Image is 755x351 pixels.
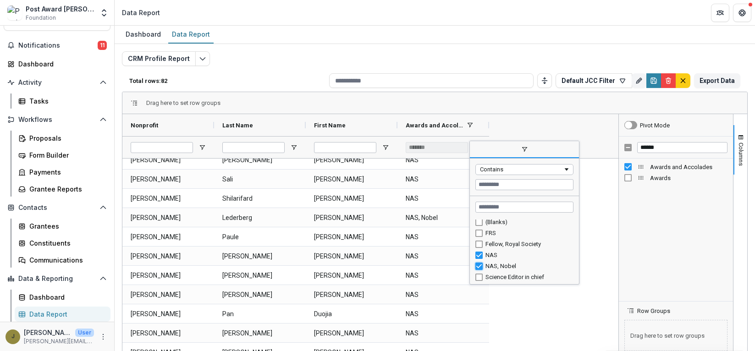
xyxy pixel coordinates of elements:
[4,112,110,127] button: Open Workflows
[470,142,579,158] span: filter
[131,305,206,324] span: [PERSON_NAME]
[29,167,103,177] div: Payments
[29,238,103,248] div: Constituents
[15,93,110,109] a: Tasks
[619,161,733,172] div: Awards and Accolades Column
[18,42,98,49] span: Notifications
[131,208,206,227] span: [PERSON_NAME]
[4,56,110,71] a: Dashboard
[29,150,103,160] div: Form Builder
[314,247,389,266] span: [PERSON_NAME]
[29,292,103,302] div: Dashboard
[18,204,96,212] span: Contacts
[4,38,110,53] button: Notifications11
[18,275,96,283] span: Data & Reporting
[314,208,389,227] span: [PERSON_NAME]
[15,131,110,146] a: Proposals
[195,51,210,66] button: Edit selected report
[122,26,165,44] a: Dashboard
[7,5,22,20] img: Post Award Jane Coffin Childs Memorial Fund
[406,170,481,189] span: NAS
[619,161,733,183] div: Column List 2 Columns
[26,14,56,22] span: Foundation
[29,133,103,143] div: Proposals
[131,266,206,285] span: [PERSON_NAME]
[314,305,389,324] span: Duojia
[98,331,109,342] button: More
[15,219,110,234] a: Grantees
[222,266,298,285] span: [PERSON_NAME]
[556,73,632,88] button: Default JCC Filter
[15,236,110,251] a: Constituents
[485,219,571,225] div: (Blanks)
[15,148,110,163] a: Form Builder
[406,266,481,285] span: NAS
[222,142,285,153] input: Last Name Filter Input
[222,170,298,189] span: Sali
[222,122,253,129] span: Last Name
[314,142,376,153] input: First Name Filter Input
[222,285,298,304] span: [PERSON_NAME]
[406,151,481,170] span: NAS
[122,51,196,66] button: CRM Profile Report
[131,122,158,129] span: Nonprofit
[222,189,298,208] span: Shilarifard
[4,271,110,286] button: Open Data & Reporting
[485,241,571,247] div: Fellow, Royal Society
[382,144,389,151] button: Open Filter Menu
[470,206,579,283] div: Filter List
[637,307,670,314] span: Row Groups
[24,337,94,346] p: [PERSON_NAME][EMAIL_ADDRESS][PERSON_NAME][DOMAIN_NAME]
[406,285,481,304] span: NAS
[24,328,72,337] p: [PERSON_NAME]
[122,8,160,17] div: Data Report
[485,252,571,258] div: NAS
[406,189,481,208] span: NAS
[640,122,670,129] div: Pivot Mode
[222,305,298,324] span: Pan
[469,141,579,285] div: Column Menu
[131,247,206,266] span: [PERSON_NAME]
[314,122,346,129] span: First Name
[131,285,206,304] span: [PERSON_NAME]
[4,75,110,90] button: Open Activity
[632,73,646,88] button: Rename
[118,6,164,19] nav: breadcrumb
[485,230,571,236] div: FRS
[29,96,103,106] div: Tasks
[406,247,481,266] span: NAS
[29,309,103,319] div: Data Report
[314,189,389,208] span: [PERSON_NAME]
[619,172,733,183] div: Awards Column
[314,285,389,304] span: [PERSON_NAME]
[131,142,193,153] input: Nonprofit Filter Input
[480,166,563,173] div: Contains
[676,73,690,88] button: default
[29,221,103,231] div: Grantees
[406,122,463,129] span: Awards and Accolades
[18,59,103,69] div: Dashboard
[75,329,94,337] p: User
[222,324,298,343] span: [PERSON_NAME]
[661,73,676,88] button: Delete
[131,151,206,170] span: [PERSON_NAME]
[646,73,661,88] button: Save
[98,4,110,22] button: Open entity switcher
[131,170,206,189] span: [PERSON_NAME]
[146,99,220,106] span: Drag here to set row groups
[18,79,96,87] span: Activity
[711,4,729,22] button: Partners
[15,290,110,305] a: Dashboard
[406,324,481,343] span: NAS
[406,228,481,247] span: NAS
[637,142,727,153] input: Filter Columns Input
[15,307,110,322] a: Data Report
[131,189,206,208] span: [PERSON_NAME]
[168,26,214,44] a: Data Report
[406,305,481,324] span: NAS
[146,99,220,106] div: Row Groups
[314,170,389,189] span: [PERSON_NAME]
[406,208,481,227] span: NAS, Nobel
[738,143,744,166] span: Columns
[29,184,103,194] div: Grantee Reports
